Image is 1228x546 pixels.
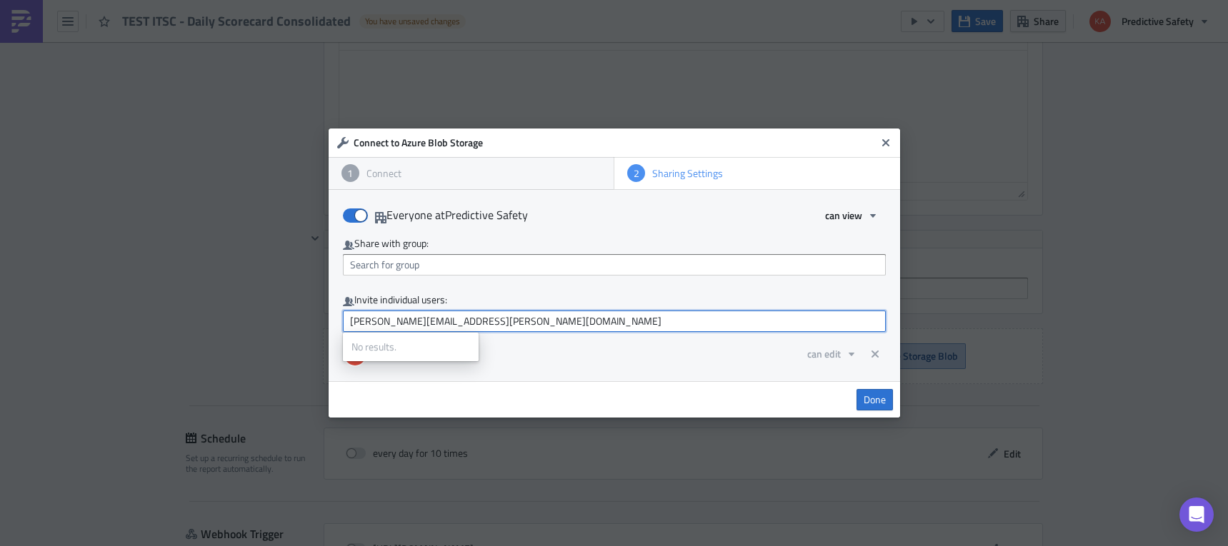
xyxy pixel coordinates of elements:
div: Connect [359,167,601,180]
input: Search for user [343,310,886,332]
div: Invite individual users: [343,293,886,307]
input: Search for group [343,254,886,275]
span: can edit [807,346,841,361]
div: Share with group: [343,237,886,251]
button: can view [818,204,886,226]
div: No results. [351,340,470,354]
div: 1 [341,164,359,182]
label: Everyone at Predictive Safety [343,204,528,226]
body: Rich Text Area. Press ALT-0 for help. [6,6,682,17]
a: Done [857,389,893,410]
h6: Connect to Azure Blob Storage [354,136,875,149]
span: Done [864,393,886,406]
div: Open Intercom Messenger [1179,497,1214,532]
button: can edit [800,343,864,365]
div: Sharing Settings [645,167,887,180]
span: can view [825,208,862,223]
div: 2 [627,164,645,182]
button: Close [875,132,897,153]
